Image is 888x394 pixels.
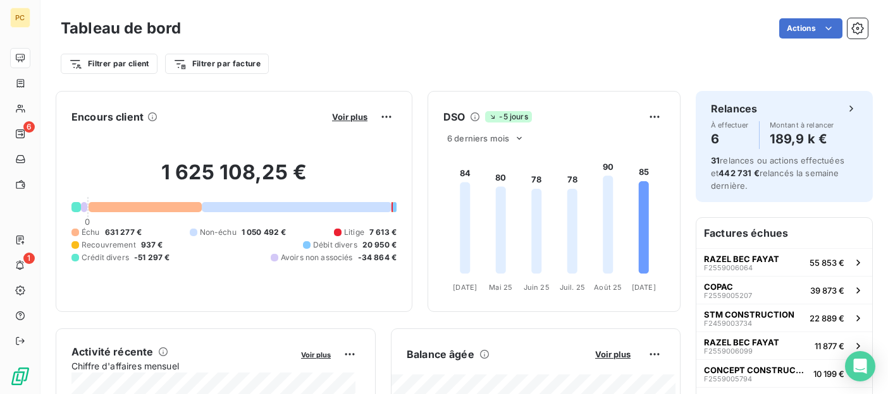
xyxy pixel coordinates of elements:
h3: Tableau de bord [61,17,181,40]
button: Voir plus [591,349,634,360]
img: Logo LeanPay [10,366,30,386]
span: F2559005207 [704,292,752,299]
h6: Encours client [71,109,144,124]
span: RAZEL BEC FAYAT [704,254,779,264]
span: -5 jours [485,111,531,122]
span: CONCEPT CONSTRUCTION [704,365,808,375]
span: Voir plus [332,112,367,122]
div: Open Intercom Messenger [845,351,875,381]
button: Filtrer par client [61,54,157,74]
span: Échu [82,227,100,238]
span: 31 [711,155,720,165]
span: -34 864 € [358,252,397,263]
button: RAZEL BEC FAYATF255900606455 853 € [696,248,872,276]
span: Voir plus [595,349,631,359]
span: 20 950 € [362,239,397,251]
span: Recouvrement [82,239,136,251]
span: Crédit divers [82,252,129,263]
div: PC [10,8,30,28]
span: 442 731 € [718,168,759,178]
span: COPAC [704,282,733,292]
span: 937 € [141,239,163,251]
tspan: Août 25 [594,283,622,292]
span: 6 [23,121,35,133]
tspan: [DATE] [453,283,477,292]
span: 0 [85,217,90,227]
span: F2559006064 [704,264,753,272]
button: Voir plus [297,349,335,360]
h2: 1 625 108,25 € [71,160,397,198]
span: Débit divers [313,239,357,251]
tspan: [DATE] [632,283,656,292]
tspan: Mai 25 [489,283,512,292]
h6: Factures échues [696,218,872,248]
h4: 6 [711,129,749,149]
span: 22 889 € [810,313,844,323]
span: Litige [344,227,364,238]
span: 6 derniers mois [447,133,509,143]
span: F2459003734 [704,319,752,327]
span: Non-échu [200,227,237,238]
span: Avoirs non associés [281,252,353,263]
span: 1 050 492 € [242,227,287,238]
span: 631 277 € [105,227,142,238]
button: Filtrer par facture [165,54,269,74]
button: Voir plus [328,111,371,122]
tspan: Juil. 25 [560,283,585,292]
span: F2559005794 [704,375,752,383]
h4: 189,9 k € [770,129,834,149]
span: À effectuer [711,121,749,129]
button: COPACF255900520739 873 € [696,276,872,304]
span: relances ou actions effectuées et relancés la semaine dernière. [711,155,844,191]
span: 7 613 € [369,227,397,238]
span: STM CONSTRUCTION [704,309,794,319]
span: RAZEL BEC FAYAT [704,337,779,347]
span: Chiffre d'affaires mensuel [71,359,292,373]
span: 1 [23,253,35,264]
button: Actions [779,18,842,39]
h6: Relances [711,101,757,116]
h6: DSO [443,109,465,124]
h6: Balance âgée [407,347,474,362]
span: 10 199 € [813,369,844,379]
button: CONCEPT CONSTRUCTIONF255900579410 199 € [696,359,872,387]
h6: Activité récente [71,344,153,359]
tspan: Juin 25 [524,283,550,292]
button: RAZEL BEC FAYATF255900609911 877 € [696,331,872,359]
span: Montant à relancer [770,121,834,129]
span: 55 853 € [810,258,844,268]
span: Voir plus [301,350,331,359]
span: 11 877 € [815,341,844,351]
span: F2559006099 [704,347,753,355]
button: STM CONSTRUCTIONF245900373422 889 € [696,304,872,331]
span: 39 873 € [810,285,844,295]
span: -51 297 € [134,252,170,263]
